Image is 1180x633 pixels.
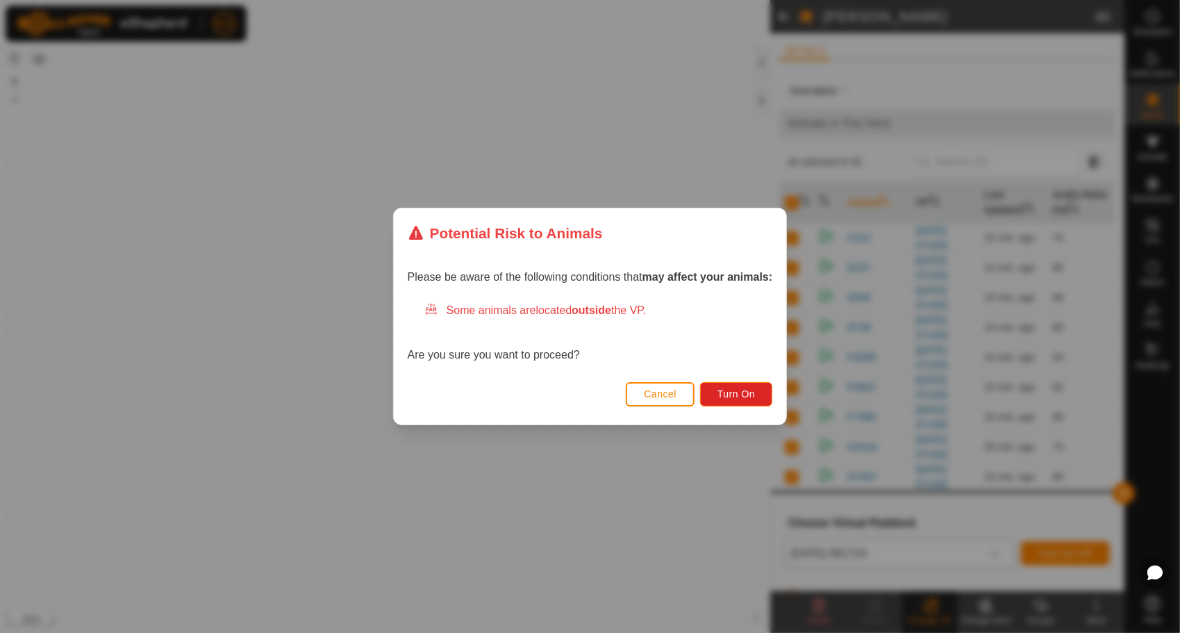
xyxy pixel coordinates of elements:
[717,388,755,400] span: Turn On
[424,302,773,319] div: Some animals are
[408,271,773,283] span: Please be aware of the following conditions that
[572,304,611,316] strong: outside
[408,302,773,363] div: Are you sure you want to proceed?
[644,388,676,400] span: Cancel
[700,382,772,406] button: Turn On
[536,304,647,316] span: located the VP.
[642,271,773,283] strong: may affect your animals:
[626,382,695,406] button: Cancel
[408,222,603,244] div: Potential Risk to Animals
